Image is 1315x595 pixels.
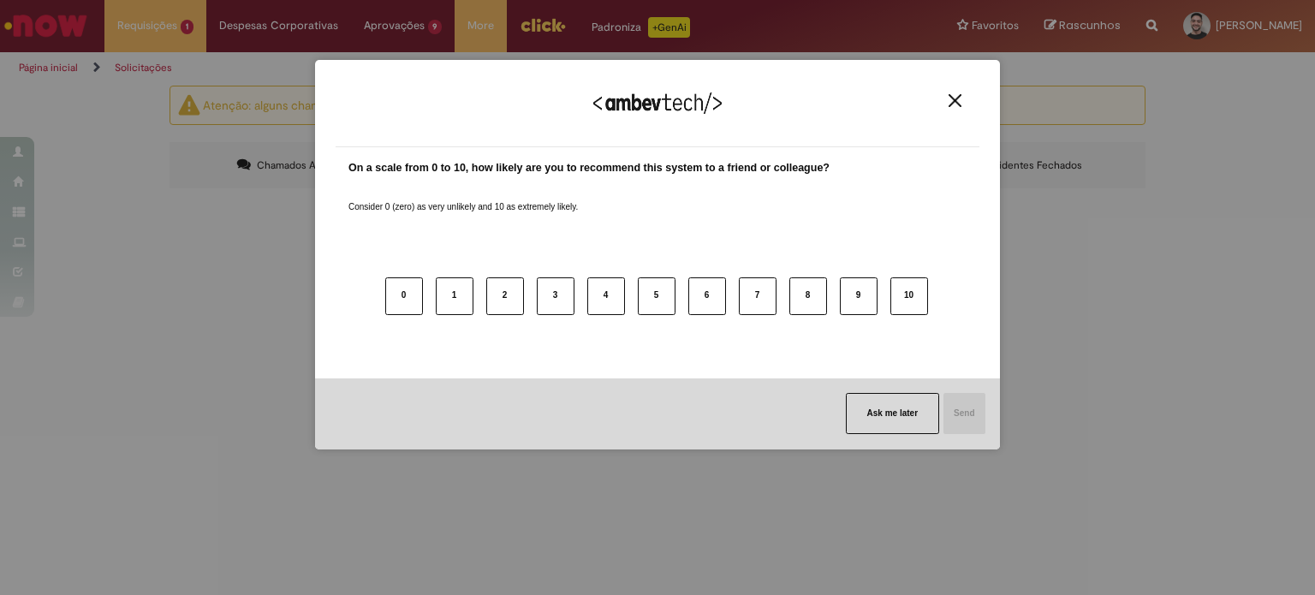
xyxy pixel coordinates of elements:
button: 1 [436,277,473,315]
label: Consider 0 (zero) as very unlikely and 10 as extremely likely. [348,181,578,213]
button: Close [943,93,967,108]
button: Ask me later [846,393,939,434]
button: 8 [789,277,827,315]
img: Close [949,94,961,107]
button: 2 [486,277,524,315]
button: 6 [688,277,726,315]
button: 0 [385,277,423,315]
button: 4 [587,277,625,315]
img: Logo Ambevtech [593,92,722,114]
label: On a scale from 0 to 10, how likely are you to recommend this system to a friend or colleague? [348,160,830,176]
button: 3 [537,277,574,315]
button: 10 [890,277,928,315]
button: 7 [739,277,777,315]
button: 5 [638,277,675,315]
button: 9 [840,277,878,315]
